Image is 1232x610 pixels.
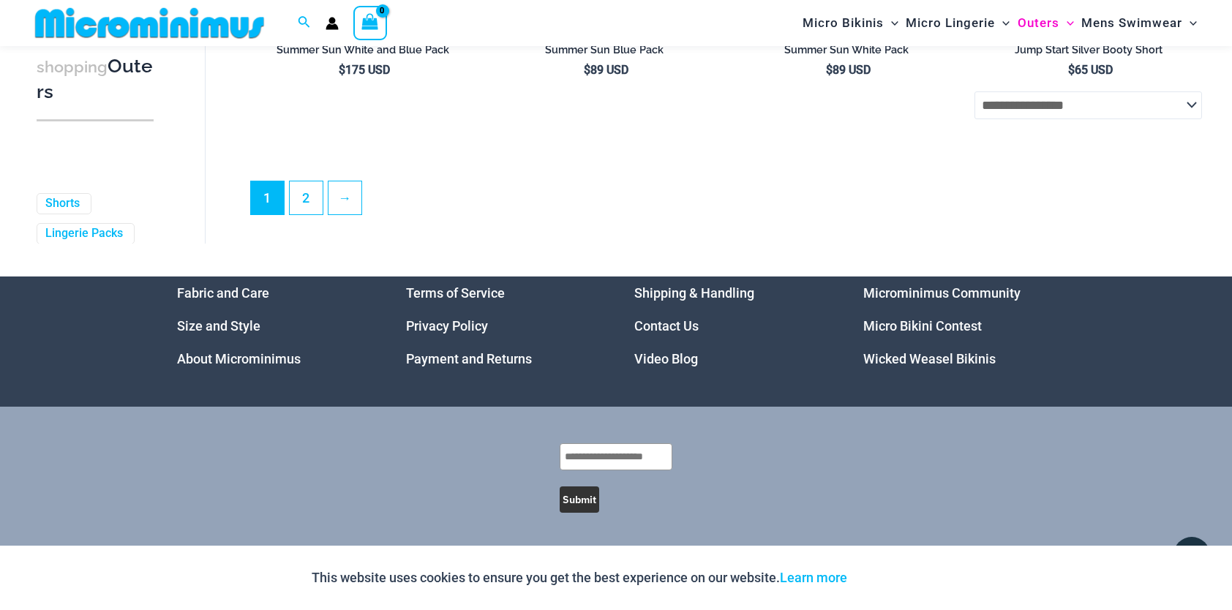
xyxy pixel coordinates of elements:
span: $ [826,63,833,77]
a: OutersMenu ToggleMenu Toggle [1014,4,1078,42]
h2: Summer Sun Blue Pack [491,43,718,57]
span: Outers [1018,4,1059,42]
span: Micro Bikinis [803,4,884,42]
a: Page 2 [290,181,323,214]
aside: Footer Widget 2 [406,276,598,375]
bdi: 65 USD [1068,63,1113,77]
aside: Footer Widget 4 [863,276,1056,375]
a: Micro LingerieMenu ToggleMenu Toggle [902,4,1013,42]
span: shopping [37,58,108,76]
img: MM SHOP LOGO FLAT [29,7,270,39]
a: Micro Bikini Contest [863,318,982,334]
a: Contact Us [634,318,699,334]
p: This website uses cookies to ensure you get the best experience on our website. [312,567,847,589]
button: Accept [858,560,920,595]
a: Terms of Service [406,285,505,301]
span: Menu Toggle [884,4,898,42]
a: Lingerie Packs [45,226,123,241]
h2: Jump Start Silver Booty Short [974,43,1202,57]
a: Account icon link [326,17,339,30]
nav: Menu [634,276,827,375]
a: Summer Sun Blue Pack [491,43,718,62]
span: $ [339,63,345,77]
span: Menu Toggle [995,4,1010,42]
nav: Site Navigation [797,2,1203,44]
nav: Menu [177,276,369,375]
bdi: 175 USD [339,63,390,77]
h3: Outers [37,54,154,105]
a: Video Blog [634,351,698,366]
span: Page 1 [251,181,284,214]
span: Mens Swimwear [1081,4,1182,42]
span: $ [584,63,590,77]
a: Privacy Policy [406,318,488,334]
bdi: 89 USD [584,63,628,77]
a: About Microminimus [177,351,301,366]
a: Summer Sun White Pack [733,43,961,62]
h2: Summer Sun White and Blue Pack [249,43,477,57]
bdi: 89 USD [826,63,871,77]
a: Mens SwimwearMenu ToggleMenu Toggle [1078,4,1201,42]
h2: Summer Sun White Pack [733,43,961,57]
aside: Footer Widget 1 [177,276,369,375]
a: Payment and Returns [406,351,532,366]
a: View Shopping Cart, empty [353,6,387,39]
a: Microminimus Community [863,285,1021,301]
a: Size and Style [177,318,260,334]
a: Learn more [780,570,847,585]
a: Wicked Weasel Bikinis [863,351,996,366]
a: Jump Start Silver Booty Short [974,43,1202,62]
a: Shorts [45,196,80,211]
span: Menu Toggle [1182,4,1197,42]
a: Fabric and Care [177,285,269,301]
a: → [328,181,361,214]
a: Summer Sun White and Blue Pack [249,43,477,62]
button: Submit [560,486,599,513]
nav: Product Pagination [249,181,1202,223]
span: Menu Toggle [1059,4,1074,42]
nav: Menu [863,276,1056,375]
a: Micro BikinisMenu ToggleMenu Toggle [799,4,902,42]
nav: Menu [406,276,598,375]
aside: Footer Widget 3 [634,276,827,375]
a: Search icon link [298,14,311,32]
span: $ [1068,63,1075,77]
a: Shipping & Handling [634,285,754,301]
span: Micro Lingerie [906,4,995,42]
